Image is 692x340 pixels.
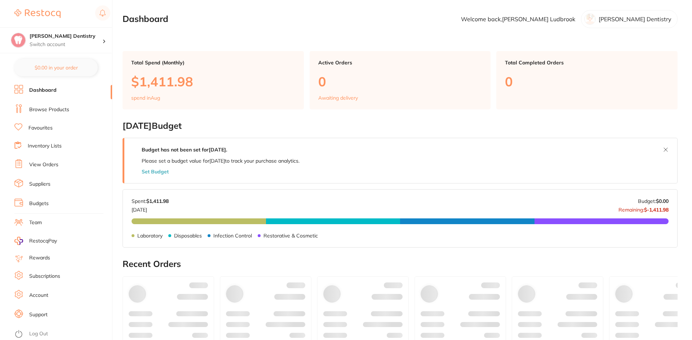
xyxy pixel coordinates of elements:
a: Dashboard [29,87,57,94]
span: RestocqPay [29,237,57,245]
a: Rewards [29,254,50,262]
p: Total Spend (Monthly) [131,60,295,65]
button: Log Out [14,328,110,340]
a: Support [29,311,48,318]
h2: [DATE] Budget [123,121,678,131]
p: Laboratory [137,233,163,239]
p: Spent: [132,198,169,204]
p: Restorative & Cosmetic [263,233,318,239]
a: Suppliers [29,181,50,188]
a: Total Spend (Monthly)$1,411.98spend inAug [123,51,304,109]
p: Please set a budget value for [DATE] to track your purchase analytics. [142,158,300,164]
button: Set Budget [142,169,169,174]
a: Favourites [28,124,53,132]
p: Welcome back, [PERSON_NAME] Ludbrook [461,16,575,22]
a: View Orders [29,161,58,168]
strong: Budget has not been set for [DATE] . [142,146,227,153]
p: Infection Control [213,233,252,239]
h4: Ashmore Dentistry [30,33,102,40]
p: 0 [318,74,482,89]
a: Account [29,292,48,299]
img: RestocqPay [14,237,23,245]
a: Restocq Logo [14,5,61,22]
p: spend in Aug [131,95,160,101]
p: 0 [505,74,669,89]
a: Budgets [29,200,49,207]
img: Restocq Logo [14,9,61,18]
a: Log Out [29,330,48,337]
p: Disposables [174,233,202,239]
p: Remaining: [618,204,669,213]
strong: $1,411.98 [146,198,169,204]
p: Budget: [638,198,669,204]
p: Total Completed Orders [505,60,669,65]
strong: $-1,411.98 [644,207,669,213]
a: Active Orders0Awaiting delivery [310,51,491,109]
a: Subscriptions [29,273,60,280]
p: Awaiting delivery [318,95,358,101]
p: Switch account [30,41,102,48]
a: Team [29,219,42,226]
p: Active Orders [318,60,482,65]
p: $1,411.98 [131,74,295,89]
a: RestocqPay [14,237,57,245]
a: Total Completed Orders0 [496,51,678,109]
button: $0.00 in your order [14,59,98,76]
a: Inventory Lists [28,142,62,150]
h2: Dashboard [123,14,168,24]
p: [PERSON_NAME] Dentistry [599,16,671,22]
a: Browse Products [29,106,69,113]
strong: $0.00 [656,198,669,204]
img: Ashmore Dentistry [11,33,26,47]
p: [DATE] [132,204,169,213]
h2: Recent Orders [123,259,678,269]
